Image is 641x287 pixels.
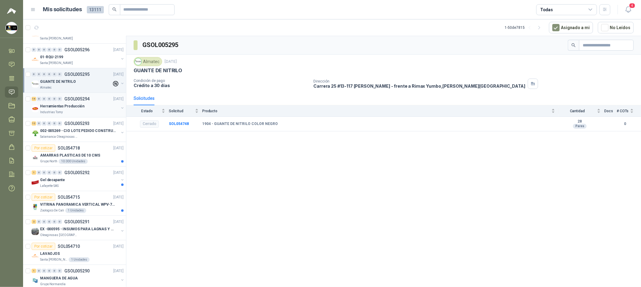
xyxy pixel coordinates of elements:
div: 1 [32,269,36,273]
div: 0 [47,220,52,224]
button: 4 [623,4,634,15]
div: Todas [540,6,553,13]
span: 4 [629,3,636,8]
p: VITRINA PANORAMICA VERTICAL WPV-700FA [40,202,116,208]
a: Por cotizarSOL054718[DATE] Company LogoAMARRAS PLASTICAS DE 10 CMSGrupo North10.000 Unidades [23,142,126,167]
p: GUANTE DE NITRILO [134,67,182,74]
p: SOL054710 [58,244,80,248]
p: GSOL005295 [64,72,90,76]
p: Santa [PERSON_NAME] [40,61,73,66]
p: Zoologico De Cali [40,208,64,213]
div: Por cotizar [32,194,55,201]
div: 0 [52,72,57,76]
a: 14 0 0 0 0 0 GSOL005294[DATE] Company LogoHerramientas ProducciónIndustrias Tomy [32,95,125,115]
span: Cantidad [559,109,596,113]
span: Estado [134,109,160,113]
div: Por cotizar [32,243,55,250]
span: search [112,7,117,12]
img: Company Logo [32,80,39,88]
div: 0 [57,171,62,175]
div: 1 [32,171,36,175]
div: Almatec [134,57,162,66]
p: Industrias Tomy [40,110,63,115]
b: 0 [617,121,634,127]
p: [DATE] [113,194,124,200]
h1: Mis solicitudes [43,5,82,14]
div: 0 [57,48,62,52]
img: Company Logo [6,22,17,34]
p: [DATE] [113,121,124,127]
div: 1 Unidades [65,208,86,213]
th: Docs [604,105,617,116]
div: 0 [42,269,46,273]
div: 0 [52,269,57,273]
b: 28 [559,119,601,124]
p: Grupo North [40,159,57,164]
p: GUANTE DE NITRILO [40,79,76,85]
div: 0 [42,97,46,101]
a: SOL054748 [169,122,189,126]
img: Company Logo [32,56,39,63]
p: [DATE] [113,47,124,53]
p: GSOL005294 [64,97,90,101]
h3: GSOL005295 [142,40,179,50]
div: 14 [32,97,36,101]
div: 0 [52,97,57,101]
div: 0 [57,220,62,224]
p: [DATE] [113,145,124,151]
th: Producto [202,105,559,116]
span: search [571,43,576,47]
p: SOL054715 [58,195,80,199]
span: Producto [202,109,550,113]
div: 0 [42,121,46,126]
a: 2 0 0 0 0 0 GSOL005291[DATE] Company LogoEX -000595 - INSUMOS PARA LAGNAS Y OFICINAS PLANTAOleagi... [32,218,125,238]
p: Santa [PERSON_NAME] [40,257,67,262]
p: Grupo Normandía [40,282,66,287]
div: 0 [37,171,41,175]
a: 1 0 0 0 0 0 GSOL005292[DATE] Company LogoGel decapanteLafayette SAS [32,169,125,188]
th: # COTs [617,105,641,116]
div: 0 [57,269,62,273]
div: 0 [57,97,62,101]
p: 01-RQU-2199 [40,54,63,60]
p: [DATE] [113,170,124,176]
a: 0 0 0 0 0 0 GSOL005295[DATE] Company LogoGUANTE DE NITRILOAlmatec [32,71,125,90]
p: [DATE] [113,96,124,102]
p: Salamanca Oleaginosas SAS [40,134,78,139]
img: Logo peakr [7,7,16,15]
div: Solicitudes [134,95,155,102]
button: Asignado a mi [549,22,593,33]
th: Estado [126,105,169,116]
div: 0 [47,121,52,126]
div: 0 [52,48,57,52]
div: Por cotizar [32,144,55,152]
div: 0 [37,121,41,126]
div: 0 [37,72,41,76]
div: 0 [42,171,46,175]
img: Company Logo [32,154,39,161]
a: 0 0 0 0 0 0 GSOL005296[DATE] Company Logo01-RQU-2199Santa [PERSON_NAME] [32,46,125,66]
div: 0 [42,48,46,52]
div: 1 - 50 de 7815 [505,23,544,32]
p: [DATE] [113,219,124,225]
p: GSOL005290 [64,269,90,273]
p: GSOL005292 [64,171,90,175]
p: [DATE] [113,244,124,249]
div: 0 [37,269,41,273]
img: Company Logo [32,203,39,211]
div: 0 [47,97,52,101]
div: 0 [47,269,52,273]
p: Santa [PERSON_NAME] [40,36,73,41]
p: Crédito a 30 días [134,83,309,88]
div: 2 [32,220,36,224]
p: [DATE] [113,268,124,274]
p: GSOL005296 [64,48,90,52]
img: Company Logo [32,277,39,284]
b: 1904 - GUANTE DE NITRILO COLOR NEGRO [202,122,278,127]
p: Dirección [313,79,525,83]
th: Cantidad [559,105,604,116]
img: Company Logo [135,58,141,65]
p: LAVAOJOS [40,251,60,257]
div: 0 [42,220,46,224]
img: Company Logo [32,252,39,260]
